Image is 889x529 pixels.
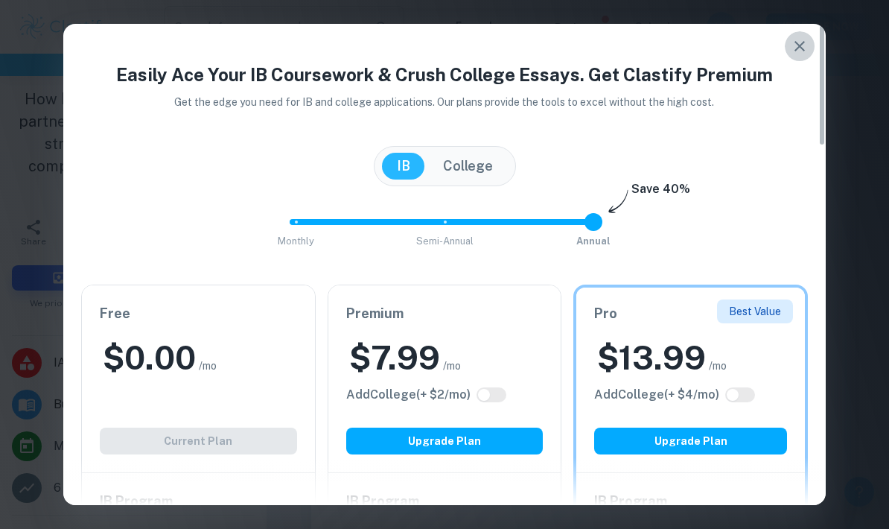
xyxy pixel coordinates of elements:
[576,235,611,247] span: Annual
[594,428,787,454] button: Upgrade Plan
[709,358,727,374] span: /mo
[81,61,808,88] h4: Easily Ace Your IB Coursework & Crush College Essays. Get Clastify Premium
[100,303,297,324] h6: Free
[416,235,474,247] span: Semi-Annual
[346,303,544,324] h6: Premium
[608,189,628,215] img: subscription-arrow.svg
[278,235,314,247] span: Monthly
[631,180,690,206] h6: Save 40%
[382,153,425,180] button: IB
[346,428,544,454] button: Upgrade Plan
[346,386,471,404] h6: Click to see all the additional College features.
[594,386,719,404] h6: Click to see all the additional College features.
[199,358,217,374] span: /mo
[154,94,736,110] p: Get the edge you need for IB and college applications. Our plans provide the tools to excel witho...
[594,303,787,324] h6: Pro
[349,336,440,380] h2: $ 7.99
[597,336,706,380] h2: $ 13.99
[428,153,508,180] button: College
[103,336,196,380] h2: $ 0.00
[443,358,461,374] span: /mo
[729,303,781,320] p: Best Value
